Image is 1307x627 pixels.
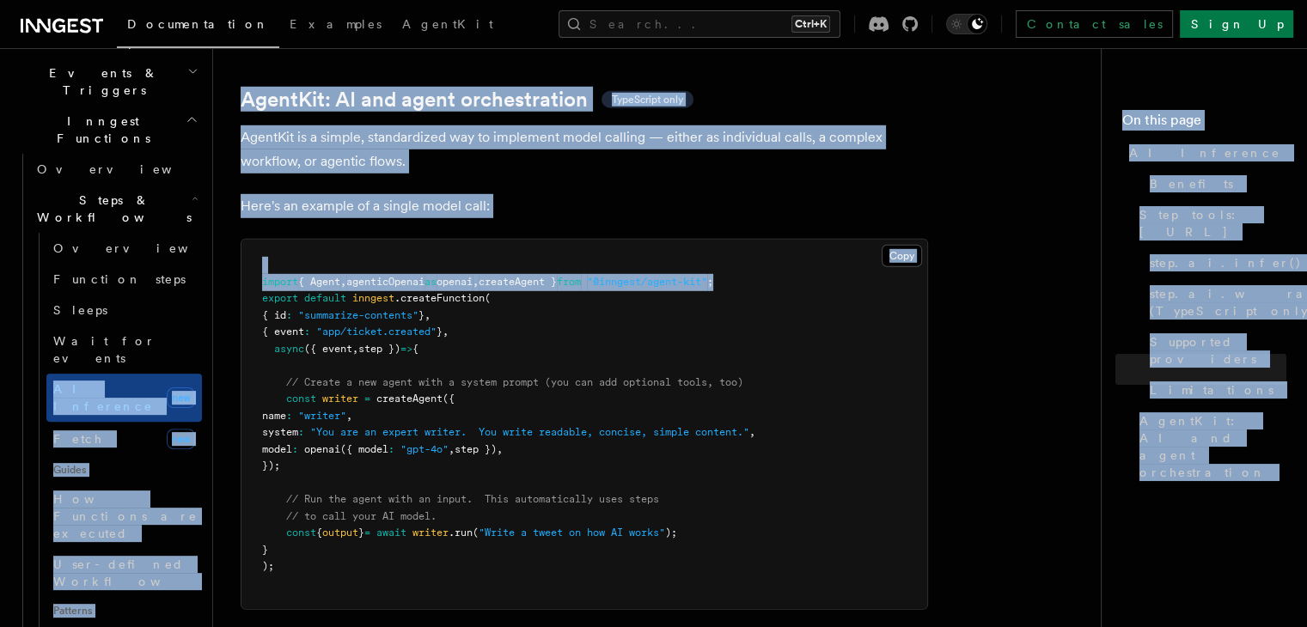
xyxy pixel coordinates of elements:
[559,10,840,38] button: Search...Ctrl+K
[14,58,202,106] button: Events & Triggers
[322,527,358,539] span: output
[167,387,195,408] span: new
[346,276,424,288] span: agenticOpenai
[304,443,340,455] span: openai
[1180,10,1293,38] a: Sign Up
[37,162,214,176] span: Overview
[412,343,418,355] span: {
[665,527,677,539] span: );
[53,492,198,540] span: How Functions are executed
[127,17,269,31] span: Documentation
[437,276,473,288] span: openai
[46,374,202,422] a: AI Inferencenew
[946,14,987,34] button: Toggle dark mode
[53,334,156,365] span: Wait for events
[402,17,493,31] span: AgentKit
[1139,412,1286,481] span: AgentKit: AI and agent orchestration
[316,326,437,338] span: "app/ticket.created"
[286,493,659,505] span: // Run the agent with an input. This automatically uses steps
[1133,199,1286,247] a: Step tools: [URL]
[1143,168,1286,199] a: Benefits
[46,549,202,597] a: User-defined Workflows
[1139,206,1286,240] span: Step tools: [URL]
[286,376,743,388] span: // Create a new agent with a system prompt (you can add optional tools, too)
[1143,374,1286,405] a: Limitations
[358,343,400,355] span: step })
[882,245,922,267] button: Copy
[1143,247,1286,278] a: step.ai.infer()
[352,343,358,355] span: ,
[322,393,358,405] span: writer
[30,154,202,185] a: Overview
[497,443,503,455] span: ,
[791,15,830,33] kbd: Ctrl+K
[46,597,202,624] span: Patterns
[1122,110,1286,137] h4: On this page
[400,443,449,455] span: "gpt-4o"
[286,510,437,522] span: // to call your AI model.
[479,527,665,539] span: "Write a tweet on how AI works"
[46,456,202,484] span: Guides
[241,88,693,112] a: AgentKit: AI and agent orchestrationTypeScript only
[449,443,455,455] span: ,
[262,460,280,472] span: });
[418,309,424,321] span: }
[286,309,292,321] span: :
[1143,278,1286,326] a: step.ai.wrap() (TypeScript only)
[316,527,322,539] span: {
[1150,333,1286,368] span: Supported providers
[262,292,298,304] span: export
[1150,381,1273,399] span: Limitations
[400,343,412,355] span: =>
[1016,10,1173,38] a: Contact sales
[298,410,346,422] span: "writer"
[707,276,713,288] span: ;
[612,93,683,107] span: TypeScript only
[424,309,431,321] span: ,
[14,64,187,99] span: Events & Triggers
[1122,137,1286,168] a: AI Inference
[388,443,394,455] span: :
[304,343,352,355] span: ({ event
[352,292,394,304] span: inngest
[53,432,103,446] span: Fetch
[292,443,298,455] span: :
[53,382,153,413] span: AI Inference
[587,276,707,288] span: "@inngest/agent-kit"
[304,326,310,338] span: :
[262,544,268,556] span: }
[479,276,557,288] span: createAgent }
[286,410,292,422] span: :
[53,241,230,255] span: Overview
[279,5,392,46] a: Examples
[30,192,192,226] span: Steps & Workflows
[262,309,286,321] span: { id
[262,426,298,438] span: system
[290,17,382,31] span: Examples
[30,185,202,233] button: Steps & Workflows
[485,292,491,304] span: (
[1129,144,1280,161] span: AI Inference
[46,484,202,549] a: How Functions are executed
[364,527,370,539] span: =
[286,527,316,539] span: const
[437,326,443,338] span: }
[455,443,497,455] span: step })
[412,527,449,539] span: writer
[262,410,286,422] span: name
[298,276,340,288] span: { Agent
[262,443,292,455] span: model
[310,426,749,438] span: "You are an expert writer. You write readable, concise, simple content."
[46,233,202,264] a: Overview
[1133,405,1286,488] a: AgentKit: AI and agent orchestration
[53,303,107,317] span: Sleeps
[241,194,928,218] p: Here's an example of a single model call:
[449,527,473,539] span: .run
[1150,254,1302,271] span: step.ai.infer()
[262,560,274,572] span: );
[46,326,202,374] a: Wait for events
[46,264,202,295] a: Function steps
[376,527,406,539] span: await
[346,410,352,422] span: ,
[298,309,418,321] span: "summarize-contents"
